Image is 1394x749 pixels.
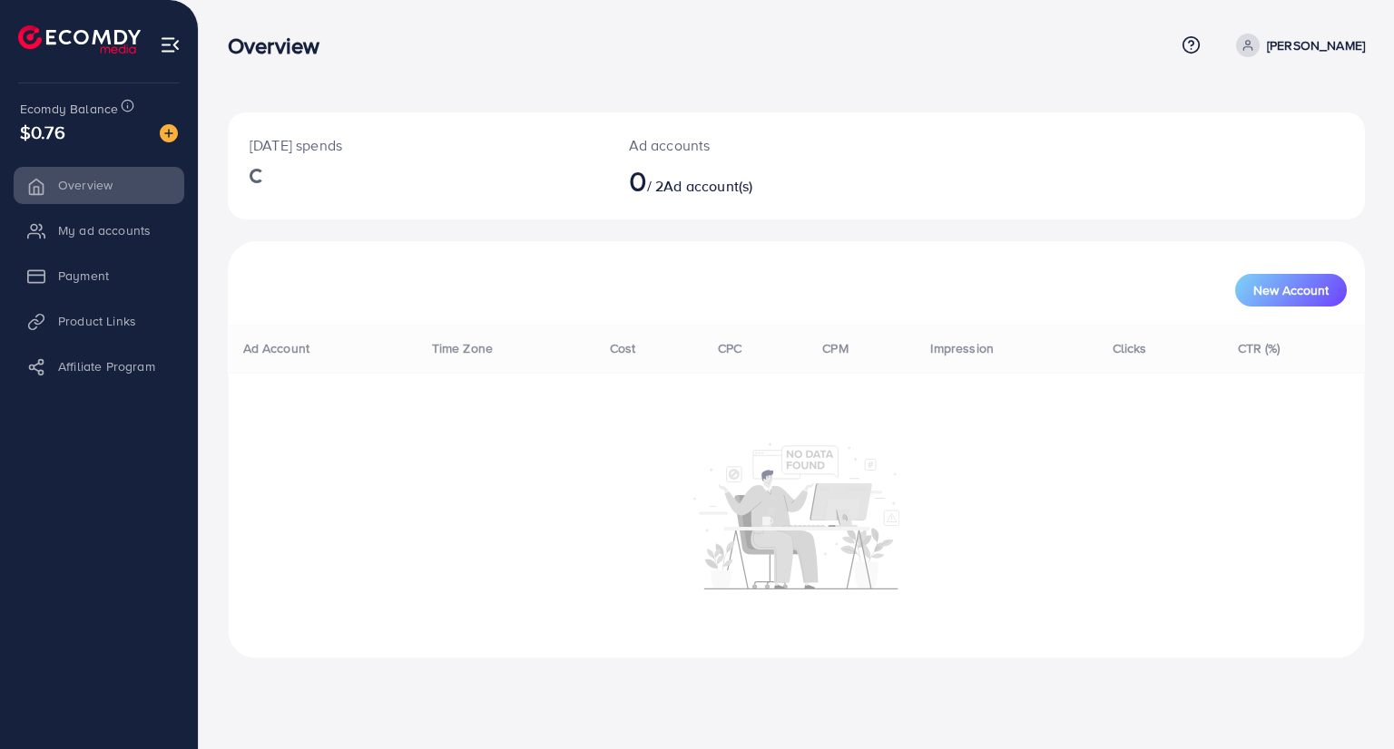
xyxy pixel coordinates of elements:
a: [PERSON_NAME] [1229,34,1365,57]
span: Ad account(s) [663,176,752,196]
button: New Account [1235,274,1347,306]
p: Ad accounts [629,134,869,156]
img: image [160,124,178,142]
span: $0.76 [20,119,65,145]
span: Ecomdy Balance [20,100,118,118]
h3: Overview [228,33,334,59]
span: 0 [629,160,647,201]
img: menu [160,34,181,55]
h2: / 2 [629,163,869,198]
img: logo [18,25,141,53]
p: [PERSON_NAME] [1267,34,1365,56]
span: New Account [1253,284,1329,297]
p: [DATE] spends [250,134,585,156]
